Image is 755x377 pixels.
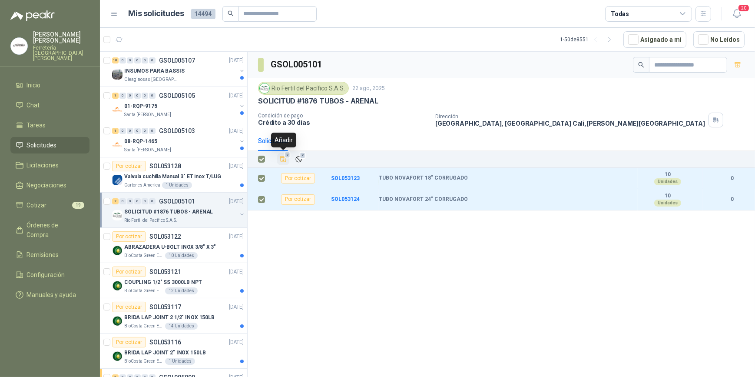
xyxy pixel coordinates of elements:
div: Rio Fertil del Pacífico S.A.S. [258,82,349,95]
a: Por cotizarSOL053122[DATE] Company LogoABRAZADERA U-BOLT INOX 3/8" X 3"BioCosta Green Energy S.A.... [100,228,247,263]
span: 19 [72,202,84,209]
p: [DATE] [229,57,244,65]
div: 12 Unidades [165,287,198,294]
div: 0 [142,93,148,99]
a: Licitaciones [10,157,89,173]
p: BioCosta Green Energy S.A.S [124,358,163,365]
span: search [228,10,234,17]
div: 0 [127,93,133,99]
button: Añadir [277,153,289,165]
p: GSOL005105 [159,93,195,99]
a: 1 0 0 0 0 0 GSOL005105[DATE] Company Logo01-RQP-9175Santa [PERSON_NAME] [112,90,245,118]
span: Inicio [27,80,41,90]
div: 1 - 50 de 8551 [560,33,616,47]
a: Inicio [10,77,89,93]
img: Company Logo [112,175,123,185]
span: Tareas [27,120,46,130]
p: SOLICITUD #1876 TUBOS - ARENAL [258,97,378,106]
h1: Mis solicitudes [129,7,184,20]
img: Company Logo [112,245,123,256]
img: Company Logo [112,351,123,361]
b: SOL053124 [331,196,360,202]
p: BRIDA LAP JOINT 2 1/2" INOX 150LB [124,314,215,322]
span: 2 [300,152,306,159]
a: Por cotizarSOL053121[DATE] Company LogoCOUPLING 1/2" SS 3000LB NPTBioCosta Green Energy S.A.S12 U... [100,263,247,298]
div: 1 [112,93,119,99]
span: Chat [27,100,40,110]
a: Chat [10,97,89,113]
div: 0 [119,128,126,134]
a: Por cotizarSOL053117[DATE] Company LogoBRIDA LAP JOINT 2 1/2" INOX 150LBBioCosta Green Energy S.A... [100,298,247,334]
div: 0 [142,128,148,134]
p: COUPLING 1/2" SS 3000LB NPT [124,278,202,287]
span: Remisiones [27,250,59,260]
img: Logo peakr [10,10,55,21]
div: 0 [149,57,156,63]
p: INSUMOS PARA BASSIS [124,67,185,75]
p: Rio Fertil del Pacífico S.A.S. [124,217,177,224]
div: 0 [119,198,126,204]
div: 2 [112,198,119,204]
div: Por cotizar [112,337,146,347]
p: SOL053128 [149,163,181,169]
span: 14494 [191,9,215,19]
div: 1 [112,128,119,134]
p: SOL053121 [149,269,181,275]
p: 08-RQP-1465 [124,137,157,146]
img: Company Logo [260,83,269,93]
img: Company Logo [112,69,123,80]
span: 20 [738,4,750,12]
p: BioCosta Green Energy S.A.S [124,323,163,330]
p: SOLICITUD #1876 TUBOS - ARENAL [124,208,213,216]
div: 1 Unidades [162,182,192,189]
p: BioCosta Green Energy S.A.S [124,252,163,259]
a: Cotizar19 [10,197,89,214]
p: Cartones America [124,182,160,189]
div: 0 [142,57,148,63]
span: Solicitudes [27,140,57,150]
div: 1 Unidades [165,358,195,365]
a: Órdenes de Compra [10,217,89,243]
span: 2 [285,152,291,159]
p: SOL053122 [149,234,181,240]
p: 22 ago, 2025 [352,84,385,93]
span: Licitaciones [27,160,59,170]
img: Company Logo [112,140,123,150]
b: 0 [720,174,745,183]
div: Por cotizar [281,173,315,183]
p: 01-RQP-9175 [124,102,157,110]
a: Por cotizarSOL053128[DATE] Company LogoValvula cuchilla Manual 3" ET inox T/LUGCartones America1 ... [100,157,247,193]
p: GSOL005101 [159,198,195,204]
div: Por cotizar [112,161,146,171]
div: Todas [611,9,629,19]
span: Negociaciones [27,180,67,190]
a: Manuales y ayuda [10,287,89,303]
p: [GEOGRAPHIC_DATA], [GEOGRAPHIC_DATA] Cali , [PERSON_NAME][GEOGRAPHIC_DATA] [435,120,705,127]
span: search [638,62,644,68]
p: [DATE] [229,92,244,100]
p: [DATE] [229,268,244,276]
p: Oleaginosas [GEOGRAPHIC_DATA][PERSON_NAME] [124,76,179,83]
p: GSOL005103 [159,128,195,134]
p: BioCosta Green Energy S.A.S [124,287,163,294]
p: GSOL005107 [159,57,195,63]
p: [PERSON_NAME] [PERSON_NAME] [33,31,89,43]
div: 10 Unidades [165,252,198,259]
div: 0 [149,128,156,134]
a: SOL053123 [331,175,360,181]
p: [DATE] [229,303,244,311]
button: Ignorar [293,153,305,165]
p: ABRAZADERA U-BOLT INOX 3/8" X 3" [124,243,216,251]
div: 0 [119,57,126,63]
div: Unidades [654,200,681,207]
div: 0 [127,57,133,63]
div: Por cotizar [112,267,146,277]
img: Company Logo [112,210,123,220]
p: Ferretería [GEOGRAPHIC_DATA][PERSON_NAME] [33,45,89,61]
div: 0 [119,93,126,99]
a: Remisiones [10,247,89,263]
p: Dirección [435,113,705,120]
button: No Leídos [693,31,745,48]
p: Valvula cuchilla Manual 3" ET inox T/LUG [124,173,221,181]
a: Negociaciones [10,177,89,194]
